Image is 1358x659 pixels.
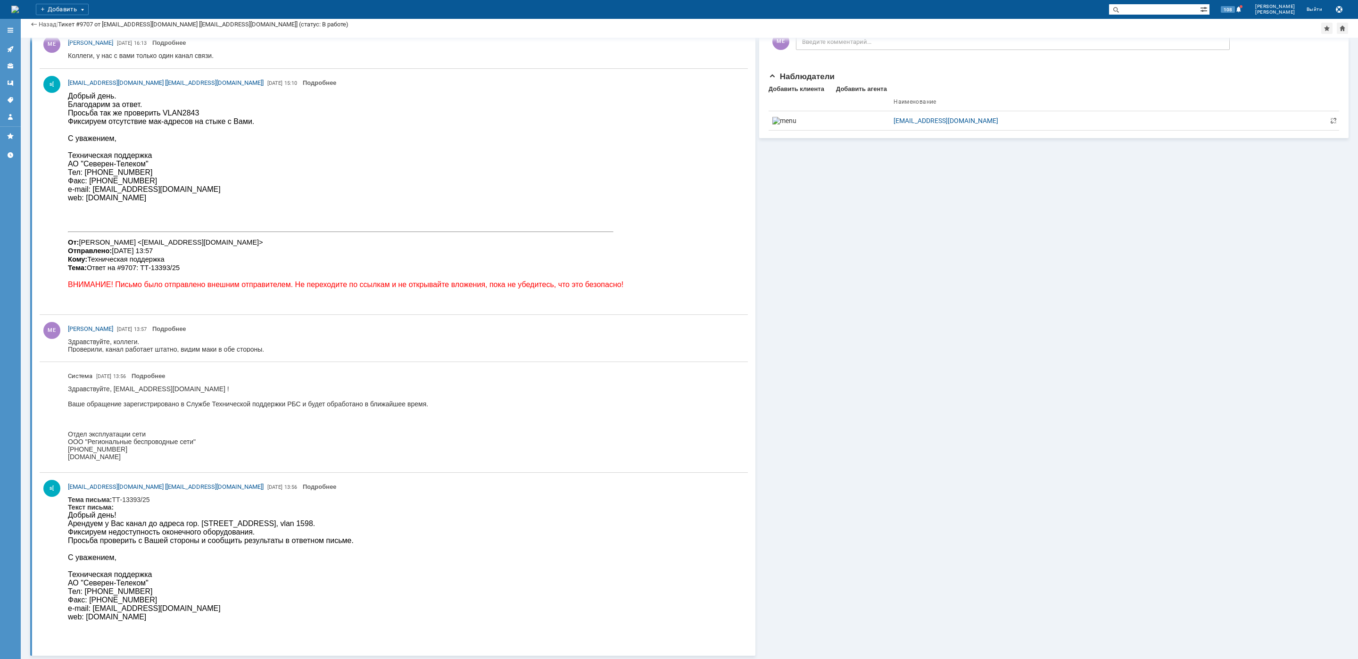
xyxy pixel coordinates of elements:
span: 15:10 [284,80,297,86]
span: 13:56 [113,373,126,379]
th: Наименование [890,93,1328,111]
span: МЕ [772,33,789,50]
a: Мой профиль [3,109,18,124]
span: [EMAIL_ADDRESS][DOMAIN_NAME] [[EMAIL_ADDRESS][DOMAIN_NAME]] [68,79,264,86]
span: Система [68,372,92,379]
span: [PERSON_NAME] [68,325,113,332]
div: ООО "Региональные беспроводные сети" [148,284,407,290]
div: Тикет #9707 от [EMAIL_ADDRESS][DOMAIN_NAME] [[EMAIL_ADDRESS][DOMAIN_NAME]] (статус: В работе) [58,21,348,28]
span: [DATE] [267,484,282,490]
span: [PERSON_NAME] [1255,4,1295,9]
a: Подробнее [303,79,337,86]
span: Разорвать связь [1330,117,1337,124]
div: --- [148,265,407,316]
span: [DATE] [96,373,111,379]
a: menu client.png [772,117,886,124]
a: Подробнее [152,39,186,46]
a: Назад [39,21,57,28]
a: Шаблоны комментариев [3,75,18,91]
span: 13:57 [134,326,147,332]
div: Добавить клиента [769,85,824,93]
span: [PERSON_NAME] [68,39,113,46]
span: [DATE] [117,326,132,332]
a: [EMAIL_ADDRESS][DOMAIN_NAME] [[EMAIL_ADDRESS][DOMAIN_NAME]] [68,78,264,88]
a: Активности [3,41,18,57]
div: Добавить в избранное [1321,23,1333,34]
span: [EMAIL_ADDRESS][DOMAIN_NAME] [[EMAIL_ADDRESS][DOMAIN_NAME]] [68,483,264,490]
img: menu client.png [772,117,796,124]
a: Подробнее [132,372,166,379]
a: [PERSON_NAME] [68,38,113,48]
span: Наблюдатели [769,72,835,81]
a: Перейти на домашнюю страницу [11,6,19,13]
span: 16:13 [134,40,147,46]
div: Добавить агента [836,85,887,93]
div: | [57,20,58,27]
span: [DATE] [117,40,132,46]
span: Расширенный поиск [1200,4,1209,13]
span: 108 [1221,6,1235,13]
a: [PERSON_NAME] [68,324,113,334]
span: [DOMAIN_NAME] [148,297,201,304]
span: [PERSON_NAME] [1255,9,1295,15]
div: Добавить [36,4,89,15]
a: Теги [3,92,18,107]
img: logo [11,6,19,13]
a: [EMAIL_ADDRESS][DOMAIN_NAME] [[EMAIL_ADDRESS][DOMAIN_NAME]] [68,482,264,492]
a: Подробнее [303,483,337,490]
div: Коллеги, у нас с вами только один канал связи. [148,211,407,217]
div: Сделать домашней страницей [1337,23,1348,34]
span: Система [68,371,92,381]
span: Отдел эксплуатации сети [148,277,226,284]
a: [EMAIL_ADDRESS][DOMAIN_NAME] [894,117,1324,124]
span: +7 [PHONE_NUMBER] [148,290,217,297]
a: Клиенты [3,58,18,74]
a: Подробнее [152,325,186,332]
span: 13:56 [284,484,297,490]
span: [DATE] [267,80,282,86]
span: 2499 [75,8,91,16]
button: Сохранить лог [1333,4,1345,15]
